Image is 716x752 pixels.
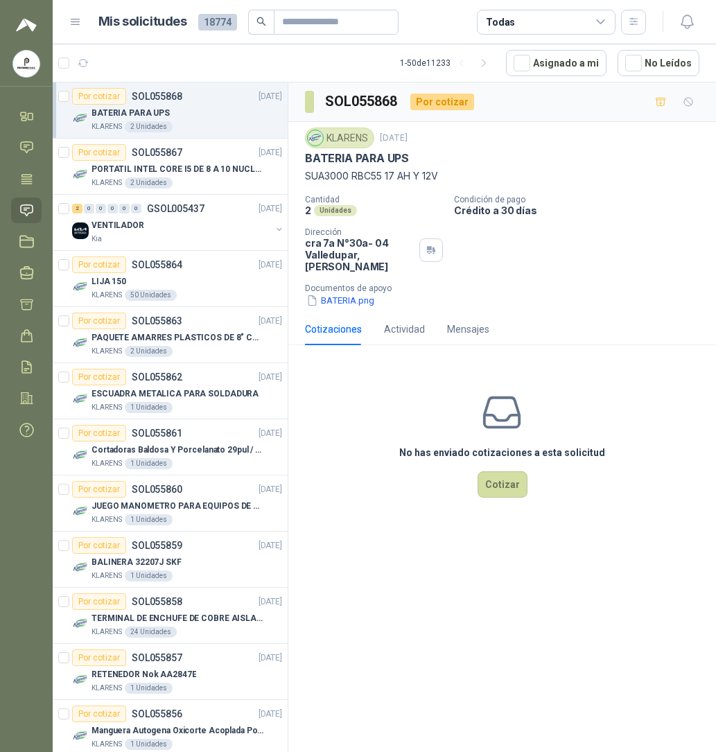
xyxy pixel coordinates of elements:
[72,593,126,610] div: Por cotizar
[91,121,122,132] p: KLARENS
[53,82,288,139] a: Por cotizarSOL055868[DATE] Company LogoBATERIA PARA UPSKLARENS2 Unidades
[72,615,89,632] img: Company Logo
[125,177,173,189] div: 2 Unidades
[486,15,515,30] div: Todas
[125,458,173,469] div: 1 Unidades
[91,177,122,189] p: KLARENS
[72,706,126,722] div: Por cotizar
[72,425,126,441] div: Por cotizar
[72,88,126,105] div: Por cotizar
[410,94,474,110] div: Por cotizar
[125,402,173,413] div: 1 Unidades
[72,204,82,213] div: 2
[308,130,323,146] img: Company Logo
[305,283,710,293] p: Documentos de apoyo
[72,110,89,127] img: Company Logo
[91,163,264,176] p: PORTATIL INTEL CORE I5 DE 8 A 10 NUCLEOS
[132,428,182,438] p: SOL055861
[125,570,173,582] div: 1 Unidades
[72,503,89,520] img: Company Logo
[259,708,282,721] p: [DATE]
[259,202,282,216] p: [DATE]
[147,204,204,213] p: GSOL005437
[256,17,266,26] span: search
[125,290,177,301] div: 50 Unidades
[72,559,89,576] img: Company Logo
[259,315,282,328] p: [DATE]
[125,121,173,132] div: 2 Unidades
[72,166,89,183] img: Company Logo
[72,222,89,239] img: Company Logo
[132,541,182,550] p: SOL055859
[259,259,282,272] p: [DATE]
[259,146,282,159] p: [DATE]
[91,346,122,357] p: KLARENS
[305,322,362,337] div: Cotizaciones
[72,313,126,329] div: Por cotizar
[259,539,282,552] p: [DATE]
[91,556,182,569] p: BALINERA 32207J SKF
[72,728,89,744] img: Company Logo
[16,17,37,33] img: Logo peakr
[91,387,259,401] p: ESCUADRA METALICA PARA SOLDADURA
[454,195,710,204] p: Condición de pago
[72,649,126,666] div: Por cotizar
[53,363,288,419] a: Por cotizarSOL055862[DATE] Company LogoESCUADRA METALICA PARA SOLDADURAKLARENS1 Unidades
[125,627,177,638] div: 24 Unidades
[125,739,173,750] div: 1 Unidades
[132,148,182,157] p: SOL055867
[91,739,122,750] p: KLARENS
[305,128,374,148] div: KLARENS
[384,322,425,337] div: Actividad
[259,427,282,440] p: [DATE]
[305,293,376,308] button: BATERIA.png
[53,307,288,363] a: Por cotizarSOL055863[DATE] Company LogoPAQUETE AMARRES PLASTICOS DE 8" COLOR NEGROKLARENS2 Unidades
[91,219,144,232] p: VENTILADOR
[91,627,122,638] p: KLARENS
[132,484,182,494] p: SOL055860
[91,234,102,245] p: Kia
[91,458,122,469] p: KLARENS
[91,275,126,288] p: LIJA 150
[259,483,282,496] p: [DATE]
[325,91,399,112] h3: SOL055868
[84,204,94,213] div: 0
[399,445,605,460] h3: No has enviado cotizaciones a esta solicitud
[91,683,122,694] p: KLARENS
[125,514,173,525] div: 1 Unidades
[72,447,89,464] img: Company Logo
[91,331,264,344] p: PAQUETE AMARRES PLASTICOS DE 8" COLOR NEGRO
[72,369,126,385] div: Por cotizar
[132,316,182,326] p: SOL055863
[53,644,288,700] a: Por cotizarSOL055857[DATE] Company LogoRETENEDOR Nok AA2847EKLARENS1 Unidades
[132,709,182,719] p: SOL055856
[72,279,89,295] img: Company Logo
[53,588,288,644] a: Por cotizarSOL055858[DATE] Company LogoTERMINAL DE ENCHUFE DE COBRE AISLADO PARA 12AWGKLARENS24 U...
[125,683,173,694] div: 1 Unidades
[91,444,264,457] p: Cortadoras Baldosa Y Porcelanato 29pul / 74cm - Truper 15827
[314,205,357,216] div: Unidades
[91,514,122,525] p: KLARENS
[506,50,606,76] button: Asignado a mi
[447,322,489,337] div: Mensajes
[132,91,182,101] p: SOL055868
[478,471,527,498] button: Cotizar
[13,51,40,77] img: Company Logo
[305,204,311,216] p: 2
[72,672,89,688] img: Company Logo
[53,251,288,307] a: Por cotizarSOL055864[DATE] Company LogoLIJA 150KLARENS50 Unidades
[119,204,130,213] div: 0
[72,481,126,498] div: Por cotizar
[91,612,264,625] p: TERMINAL DE ENCHUFE DE COBRE AISLADO PARA 12AWG
[259,595,282,609] p: [DATE]
[380,132,408,145] p: [DATE]
[91,107,170,120] p: BATERIA PARA UPS
[91,500,264,513] p: JUEGO MANOMETRO PARA EQUIPOS DE ARGON Y OXICORTE [PERSON_NAME]
[53,139,288,195] a: Por cotizarSOL055867[DATE] Company LogoPORTATIL INTEL CORE I5 DE 8 A 10 NUCLEOSKLARENS2 Unidades
[305,195,443,204] p: Cantidad
[305,227,414,237] p: Dirección
[305,151,409,166] p: BATERIA PARA UPS
[91,402,122,413] p: KLARENS
[98,12,187,32] h1: Mis solicitudes
[131,204,141,213] div: 0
